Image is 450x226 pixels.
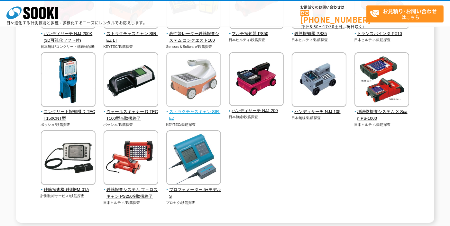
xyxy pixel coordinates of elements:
[166,122,221,127] p: KEYTEC/鉄筋探査
[300,10,366,23] a: [PHONE_NUMBER]
[166,187,221,200] span: プロフォメーター 5+モデルS
[354,30,409,37] span: トランスポインタ PX10
[104,200,159,205] p: 日本ヒルティ/鉄筋探査
[104,30,159,44] span: ストラクチャスキャン SIR-EZ LT
[104,44,159,49] p: KEYTEC/鉄筋探査
[354,109,409,122] span: 埋設物探査システム X-Scan PS-1000
[300,24,364,30] span: (平日 ～ 土日、祝日除く)
[292,109,347,115] span: ハンディサーチ NJJ-105
[300,5,366,9] span: お電話でのお問い合わせは
[292,102,347,115] a: ハンディサーチ NJJ-105
[41,180,96,193] a: 鉄筋探査機 鉄測EM-01A
[292,30,347,37] span: 鉄筋探知器 PS35
[229,37,284,43] p: 日本ヒルティ/鉄筋探査
[366,5,444,22] a: お見積り･お問い合わせはこちら
[41,193,96,199] p: 計測技術サービス/鉄筋探査
[41,24,96,44] a: ハンディサーチ NJJ-200K(3D可視化ソフト付)
[104,130,158,187] img: 鉄筋探査システム フェロスキャン PS250※取扱終了
[383,7,437,15] strong: お見積り･お問い合わせ
[229,108,284,114] span: ハンディサーチ NJJ-200
[292,24,347,37] a: 鉄筋探知器 PS35
[166,200,221,205] p: プロセク/鉄筋探査
[104,187,159,200] span: 鉄筋探査システム フェロスキャン PS250※取扱終了
[41,52,96,109] img: コンクリート探知機 D-TECT150CNT型
[229,24,284,37] a: マルチ探知器 PS50
[354,52,409,109] img: 埋設物探査システム X-Scan PS-1000
[323,24,335,30] span: 17:30
[354,122,409,127] p: 日本ヒルティ/鉄筋探査
[6,21,147,25] p: 日々進化する計測技術と多種・多様化するニーズにレンタルでお応えします。
[104,122,159,127] p: ボッシュ/鉄筋探査
[41,187,96,193] span: 鉄筋探査機 鉄測EM-01A
[166,180,221,200] a: プロフォメーター 5+モデルS
[41,102,96,122] a: コンクリート探知機 D-TECT150CNT型
[354,102,409,122] a: 埋設物探査システム X-Scan PS-1000
[41,30,96,44] span: ハンディサーチ NJJ-200K(3D可視化ソフト付)
[166,44,221,49] p: Sensors＆Software/鉄筋探査
[370,6,443,22] span: はこちら
[104,52,158,109] img: ウォールスキャナー D-TECT100型※取扱終了
[166,102,221,122] a: ストラクチャスキャン SIR-EZ
[354,37,409,43] p: 日本ヒルティ/鉄筋探査
[166,109,221,122] span: ストラクチャスキャン SIR-EZ
[104,24,159,44] a: ストラクチャスキャン SIR-EZ LT
[41,122,96,127] p: ボッシュ/鉄筋探査
[104,180,159,200] a: 鉄筋探査システム フェロスキャン PS250※取扱終了
[166,30,221,44] span: 高性能レーダー鉄筋探査システム コンクエスト100
[292,37,347,43] p: 日本ヒルティ/鉄筋探査
[166,52,221,109] img: ストラクチャスキャン SIR-EZ
[104,102,159,122] a: ウォールスキャナー D-TECT100型※取扱終了
[166,24,221,44] a: 高性能レーダー鉄筋探査システム コンクエスト100
[229,30,284,37] span: マルチ探知器 PS50
[41,130,96,187] img: 鉄筋探査機 鉄測EM-01A
[292,115,347,121] p: 日本無線/鉄筋探査
[292,52,346,109] img: ハンディサーチ NJJ-105
[229,102,284,115] a: ハンディサーチ NJJ-200
[354,24,409,37] a: トランスポインタ PX10
[229,52,284,108] img: ハンディサーチ NJJ-200
[166,130,221,187] img: プロフォメーター 5+モデルS
[41,44,96,49] p: 日本無線/コンクリート構造物診断
[104,109,159,122] span: ウォールスキャナー D-TECT100型※取扱終了
[229,114,284,120] p: 日本無線/鉄筋探査
[310,24,319,30] span: 8:50
[41,109,96,122] span: コンクリート探知機 D-TECT150CNT型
